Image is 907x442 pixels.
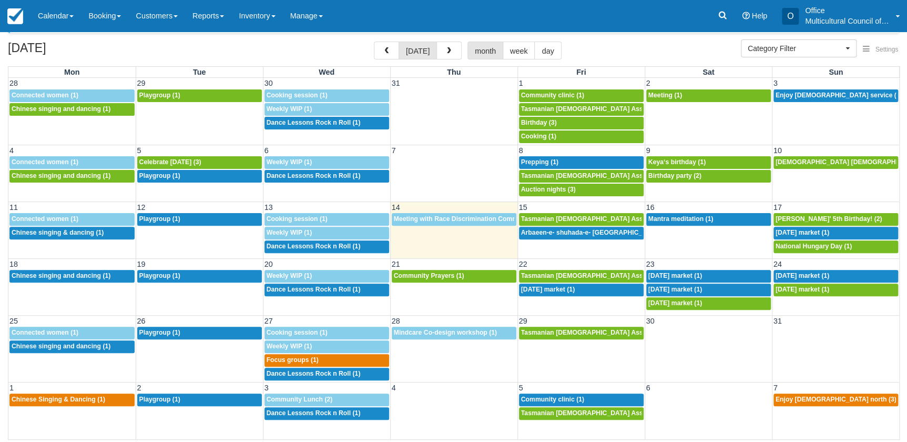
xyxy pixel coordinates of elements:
[399,42,437,59] button: [DATE]
[521,229,671,236] span: Arbaeen-e- shuhada-e- [GEOGRAPHIC_DATA] (1)
[857,42,904,57] button: Settings
[264,354,389,367] a: Focus groups (1)
[137,156,262,169] a: Celebrate [DATE] (3)
[773,227,899,239] a: [DATE] market (1)
[772,317,783,325] span: 31
[742,12,749,19] i: Help
[8,203,19,212] span: 11
[648,92,682,99] span: Meeting (1)
[8,42,141,61] h2: [DATE]
[267,158,312,166] span: Weekly WIP (1)
[391,79,401,87] span: 31
[137,327,262,339] a: Playgroup (1)
[519,156,644,169] a: Prepping (1)
[267,272,312,279] span: Weekly WIP (1)
[518,79,524,87] span: 1
[519,327,644,339] a: Tasmanian [DEMOGRAPHIC_DATA] Association -Weekly Praying (1)
[391,146,397,155] span: 7
[646,270,771,283] a: [DATE] market (1)
[394,329,497,336] span: Mindcare Co-design workshop (1)
[12,172,110,179] span: Chinese singing and dancing (1)
[391,260,401,268] span: 21
[776,215,882,223] span: [PERSON_NAME]' 5th Birthday! (2)
[8,79,19,87] span: 28
[519,103,644,116] a: Tasmanian [DEMOGRAPHIC_DATA] Association -Weekly Praying (1)
[519,184,644,196] a: Auction nights (3)
[646,297,771,310] a: [DATE] market (1)
[8,146,15,155] span: 4
[139,92,180,99] span: Playgroup (1)
[264,170,389,183] a: Dance Lessons Rock n Roll (1)
[518,384,524,392] span: 5
[534,42,561,59] button: day
[576,68,586,76] span: Fri
[773,213,899,226] a: [PERSON_NAME]' 5th Birthday! (2)
[772,203,783,212] span: 17
[137,170,262,183] a: Playgroup (1)
[521,329,729,336] span: Tasmanian [DEMOGRAPHIC_DATA] Association -Weekly Praying (1)
[136,79,147,87] span: 29
[776,396,896,403] span: Enjoy [DEMOGRAPHIC_DATA] north (3)
[394,215,553,223] span: Meeting with Race Discrimination Commissioner (1)
[136,384,142,392] span: 2
[447,68,461,76] span: Thu
[805,5,889,16] p: Office
[646,213,771,226] a: Mantra meditation (1)
[264,156,389,169] a: Weekly WIP (1)
[645,260,656,268] span: 23
[264,103,389,116] a: Weekly WIP (1)
[391,203,401,212] span: 14
[773,240,899,253] a: National Hungary Day (1)
[137,89,262,102] a: Playgroup (1)
[394,272,464,279] span: Community Prayers (1)
[645,317,656,325] span: 30
[136,146,142,155] span: 5
[136,203,147,212] span: 12
[518,146,524,155] span: 8
[9,327,135,339] a: Connected women (1)
[12,215,78,223] span: Connected women (1)
[137,270,262,283] a: Playgroup (1)
[776,229,829,236] span: [DATE] market (1)
[9,170,135,183] a: Chinese singing and dancing (1)
[136,317,147,325] span: 26
[264,284,389,296] a: Dance Lessons Rock n Roll (1)
[319,68,334,76] span: Wed
[521,92,584,99] span: Community clinic (1)
[519,407,644,420] a: Tasmanian [DEMOGRAPHIC_DATA] Association -Weekly Praying (1)
[521,272,729,279] span: Tasmanian [DEMOGRAPHIC_DATA] Association -Weekly Praying (1)
[267,105,312,113] span: Weekly WIP (1)
[519,130,644,143] a: Cooking (1)
[9,213,135,226] a: Connected women (1)
[521,105,729,113] span: Tasmanian [DEMOGRAPHIC_DATA] Association -Weekly Praying (1)
[264,327,389,339] a: Cooking session (1)
[9,227,135,239] a: Chinese singing & dancing (1)
[648,172,701,179] span: Birthday party (2)
[392,213,516,226] a: Meeting with Race Discrimination Commissioner (1)
[646,284,771,296] a: [DATE] market (1)
[521,119,557,126] span: Birthday (3)
[772,384,779,392] span: 7
[776,272,829,279] span: [DATE] market (1)
[648,286,702,293] span: [DATE] market (1)
[9,394,135,406] a: Chinese Singing & Dancing (1)
[264,240,389,253] a: Dance Lessons Rock n Roll (1)
[773,394,899,406] a: Enjoy [DEMOGRAPHIC_DATA] north (3)
[264,227,389,239] a: Weekly WIP (1)
[263,79,274,87] span: 30
[702,68,714,76] span: Sat
[263,317,274,325] span: 27
[137,394,262,406] a: Playgroup (1)
[773,270,899,283] a: [DATE] market (1)
[521,186,576,193] span: Auction nights (3)
[805,16,889,26] p: Multicultural Council of [GEOGRAPHIC_DATA]
[267,172,361,179] span: Dance Lessons Rock n Roll (1)
[139,329,180,336] span: Playgroup (1)
[267,370,361,377] span: Dance Lessons Rock n Roll (1)
[267,343,312,350] span: Weekly WIP (1)
[64,68,80,76] span: Mon
[267,215,328,223] span: Cooking session (1)
[518,260,528,268] span: 22
[521,172,729,179] span: Tasmanian [DEMOGRAPHIC_DATA] Association -Weekly Praying (1)
[392,327,516,339] a: Mindcare Co-design workshop (1)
